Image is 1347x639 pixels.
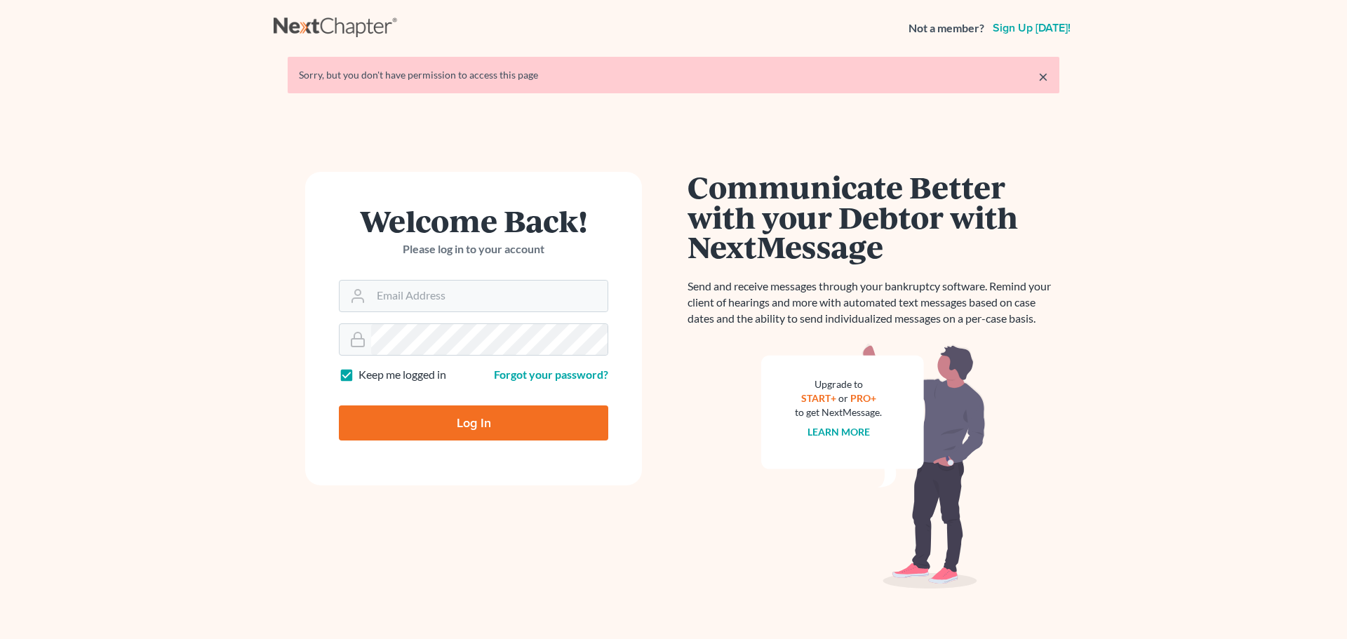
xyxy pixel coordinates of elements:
p: Please log in to your account [339,241,608,257]
a: START+ [801,392,836,404]
label: Keep me logged in [358,367,446,383]
a: Learn more [807,426,870,438]
input: Email Address [371,281,608,311]
a: Forgot your password? [494,368,608,381]
div: Upgrade to [795,377,882,391]
span: or [838,392,848,404]
input: Log In [339,405,608,440]
p: Send and receive messages through your bankruptcy software. Remind your client of hearings and mo... [688,278,1059,327]
div: to get NextMessage. [795,405,882,419]
strong: Not a member? [909,20,984,36]
a: × [1038,68,1048,85]
div: Sorry, but you don't have permission to access this page [299,68,1048,82]
img: nextmessage_bg-59042aed3d76b12b5cd301f8e5b87938c9018125f34e5fa2b7a6b67550977c72.svg [761,344,986,589]
h1: Welcome Back! [339,206,608,236]
a: PRO+ [850,392,876,404]
h1: Communicate Better with your Debtor with NextMessage [688,172,1059,262]
a: Sign up [DATE]! [990,22,1073,34]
